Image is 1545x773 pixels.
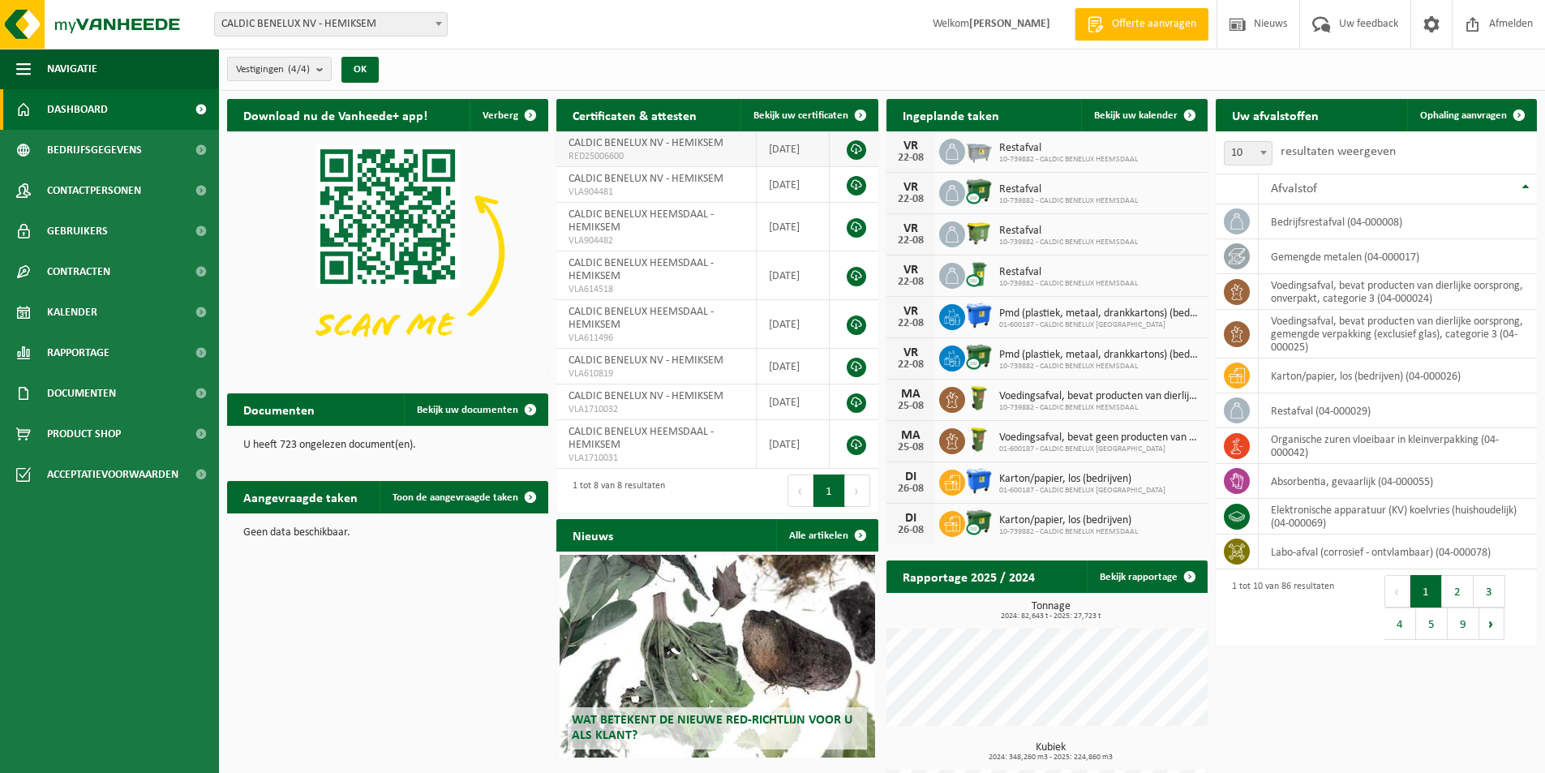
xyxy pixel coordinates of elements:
span: Vestigingen [236,58,310,82]
span: Pmd (plastiek, metaal, drankkartons) (bedrijven) [999,349,1200,362]
span: Kalender [47,292,97,333]
button: OK [341,57,379,83]
div: 22-08 [895,318,927,329]
button: Previous [1384,575,1410,608]
td: organische zuren vloeibaar in kleinverpakking (04-000042) [1259,428,1537,464]
div: VR [895,346,927,359]
span: Bekijk uw kalender [1094,110,1178,121]
button: Previous [788,475,813,507]
a: Alle artikelen [776,519,877,552]
span: VLA1710032 [569,403,743,416]
button: Next [845,475,870,507]
p: U heeft 723 ongelezen document(en). [243,440,532,451]
img: Download de VHEPlus App [227,131,548,372]
p: Geen data beschikbaar. [243,527,532,539]
span: Wat betekent de nieuwe RED-richtlijn voor u als klant? [572,714,852,742]
button: Vestigingen(4/4) [227,57,332,81]
span: Toon de aangevraagde taken [393,492,518,503]
div: 25-08 [895,401,927,412]
img: WB-1100-HPE-BE-01 [965,467,993,495]
count: (4/4) [288,64,310,75]
span: Rapportage [47,333,109,373]
h2: Nieuws [556,519,629,551]
h2: Rapportage 2025 / 2024 [886,560,1051,592]
td: elektronische apparatuur (KV) koelvries (huishoudelijk) (04-000069) [1259,499,1537,535]
div: 26-08 [895,483,927,495]
span: Documenten [47,373,116,414]
span: CALDIC BENELUX HEEMSDAAL - HEMIKSEM [569,426,714,451]
span: CALDIC BENELUX HEEMSDAAL - HEMIKSEM [569,208,714,234]
td: [DATE] [757,251,830,300]
img: WB-1100-HPE-GN-50 [965,219,993,247]
span: CALDIC BENELUX NV - HEMIKSEM [569,137,723,149]
span: 2024: 348,260 m3 - 2025: 224,860 m3 [895,754,1208,762]
span: Acceptatievoorwaarden [47,454,178,495]
img: WB-0060-HPE-GN-50 [965,426,993,453]
button: Verberg [470,99,547,131]
td: restafval (04-000029) [1259,393,1537,428]
span: Karton/papier, los (bedrijven) [999,514,1138,527]
td: [DATE] [757,349,830,384]
span: Verberg [483,110,518,121]
img: WB-0060-HPE-GN-50 [965,384,993,412]
span: 01-600187 - CALDIC BENELUX [GEOGRAPHIC_DATA] [999,444,1200,454]
span: Voedingsafval, bevat geen producten van dierlijke oorsprong, onverpakt [999,432,1200,444]
span: Bekijk uw documenten [417,405,518,415]
button: 5 [1416,608,1448,640]
h2: Uw afvalstoffen [1216,99,1335,131]
div: VR [895,181,927,194]
div: DI [895,512,927,525]
span: 01-600187 - CALDIC BENELUX [GEOGRAPHIC_DATA] [999,486,1165,496]
div: MA [895,388,927,401]
span: Dashboard [47,89,108,130]
img: WB-2500-GAL-GY-01 [965,136,993,164]
div: 1 tot 8 van 8 resultaten [564,473,665,509]
div: 25-08 [895,442,927,453]
img: WB-1100-HPE-BE-01 [965,302,993,329]
label: resultaten weergeven [1281,145,1396,158]
a: Bekijk rapportage [1087,560,1206,593]
span: 10-739882 - CALDIC BENELUX HEEMSDAAL [999,527,1138,537]
a: Offerte aanvragen [1075,8,1208,41]
a: Wat betekent de nieuwe RED-richtlijn voor u als klant? [560,555,874,758]
span: Offerte aanvragen [1108,16,1200,32]
span: 10-739882 - CALDIC BENELUX HEEMSDAAL [999,279,1138,289]
span: VLA1710031 [569,452,743,465]
span: Karton/papier, los (bedrijven) [999,473,1165,486]
span: Restafval [999,266,1138,279]
span: Restafval [999,183,1138,196]
td: labo-afval (corrosief - ontvlambaar) (04-000078) [1259,535,1537,569]
a: Ophaling aanvragen [1407,99,1535,131]
a: Bekijk uw kalender [1081,99,1206,131]
td: [DATE] [757,384,830,420]
td: [DATE] [757,131,830,167]
span: Restafval [999,142,1138,155]
h3: Tonnage [895,601,1208,621]
span: CALDIC BENELUX NV - HEMIKSEM [215,13,447,36]
span: 10 [1225,142,1272,165]
div: DI [895,470,927,483]
a: Bekijk uw documenten [404,393,547,426]
a: Toon de aangevraagde taken [380,481,547,513]
span: Contactpersonen [47,170,141,211]
button: 3 [1474,575,1505,608]
div: 22-08 [895,359,927,371]
img: WB-1100-CU [965,509,993,536]
span: 10-739882 - CALDIC BENELUX HEEMSDAAL [999,362,1200,371]
button: 1 [1410,575,1442,608]
button: 1 [813,475,845,507]
td: bedrijfsrestafval (04-000008) [1259,204,1537,239]
td: voedingsafval, bevat producten van dierlijke oorsprong, gemengde verpakking (exclusief glas), cat... [1259,310,1537,359]
h2: Ingeplande taken [886,99,1015,131]
h2: Certificaten & attesten [556,99,713,131]
span: 10-739882 - CALDIC BENELUX HEEMSDAAL [999,238,1138,247]
span: Afvalstof [1271,183,1317,195]
span: CALDIC BENELUX NV - HEMIKSEM [569,354,723,367]
td: [DATE] [757,300,830,349]
span: VLA611496 [569,332,743,345]
span: Pmd (plastiek, metaal, drankkartons) (bedrijven) [999,307,1200,320]
div: 22-08 [895,235,927,247]
div: 1 tot 10 van 86 resultaten [1224,573,1334,642]
span: Gebruikers [47,211,108,251]
div: VR [895,222,927,235]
